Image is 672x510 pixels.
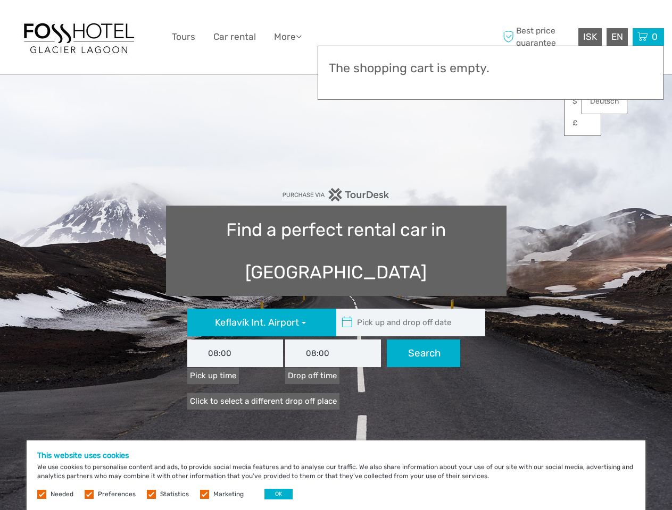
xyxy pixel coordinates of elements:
[213,29,256,45] a: Car rental
[285,368,339,384] label: Drop off time
[607,28,628,46] div: EN
[650,31,659,42] span: 0
[187,393,339,410] a: Click to select a different drop off place
[500,25,576,48] span: Best price guarantee
[282,188,390,201] img: PurchaseViaTourDesk.png
[187,339,283,367] input: Pick up time
[27,440,645,510] div: We use cookies to personalise content and ads, to provide social media features and to analyse ou...
[98,490,136,499] label: Preferences
[215,317,299,328] span: Keflavík Int. Airport
[187,309,336,336] button: Keflavík Int. Airport
[166,206,507,296] h1: Find a perfect rental car in [GEOGRAPHIC_DATA]
[160,490,189,499] label: Statistics
[122,16,135,29] button: Open LiveChat chat widget
[213,490,244,499] label: Marketing
[336,309,480,336] input: Pick up and drop off date
[20,18,137,56] img: 1303-6910c56d-1cb8-4c54-b886-5f11292459f5_logo_big.jpg
[264,489,293,499] button: OK
[329,61,652,76] h3: The shopping cart is empty.
[565,114,601,133] a: £
[387,339,460,367] button: Search
[565,92,601,111] a: $
[274,29,302,45] a: More
[583,31,597,42] span: ISK
[51,490,73,499] label: Needed
[285,339,381,367] input: Drop off time
[187,368,239,384] label: Pick up time
[582,92,627,111] a: Deutsch
[15,19,120,27] p: We're away right now. Please check back later!
[37,451,635,460] h5: This website uses cookies
[172,29,195,45] a: Tours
